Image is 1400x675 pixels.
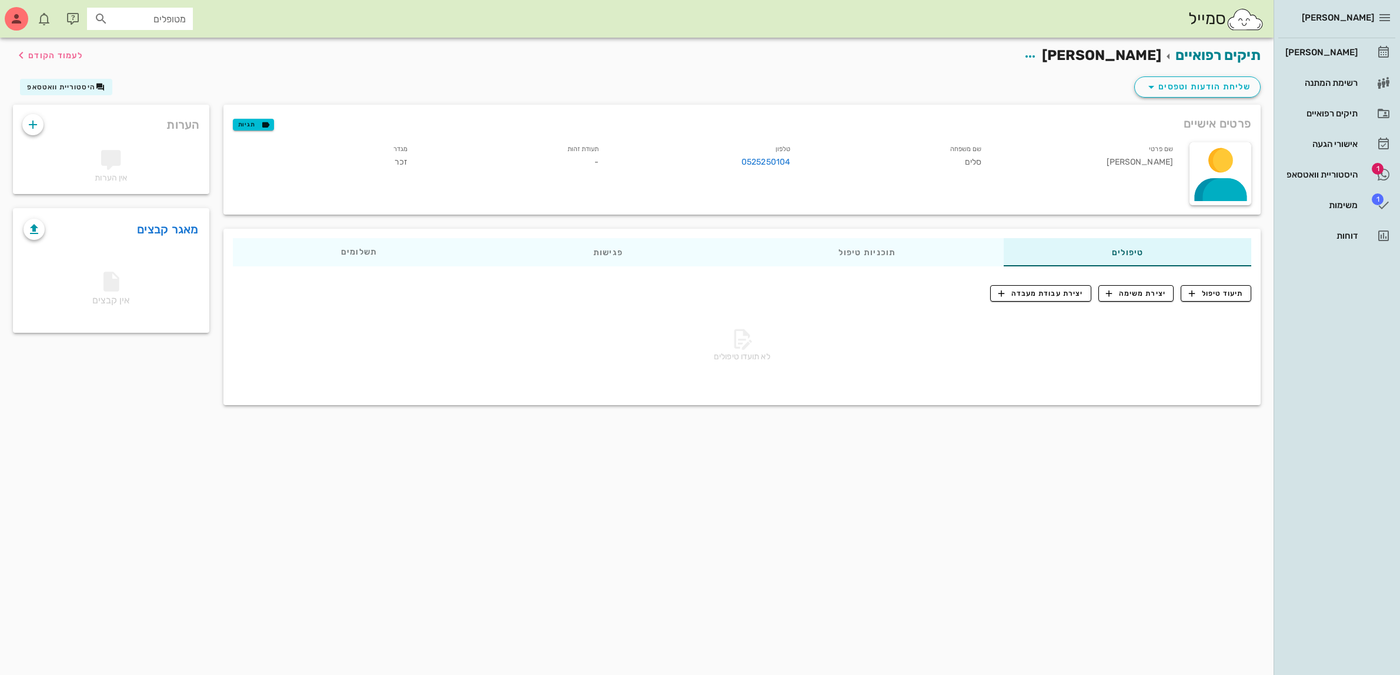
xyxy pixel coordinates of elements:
[1175,47,1261,64] a: תיקים רפואיים
[27,83,95,91] span: היסטוריית וואטסאפ
[1134,76,1261,98] button: שליחת הודעות וטפסים
[1226,8,1264,31] img: SmileCloud logo
[991,140,1182,176] div: [PERSON_NAME]
[20,79,112,95] button: היסטוריית וואטסאפ
[1283,139,1358,149] div: אישורי הגעה
[137,220,199,239] a: מאגר קבצים
[1144,80,1251,94] span: שליחת הודעות וטפסים
[1283,78,1358,88] div: רשימת המתנה
[13,105,209,139] div: הערות
[1283,201,1358,210] div: משימות
[567,145,599,153] small: תעודת זהות
[714,352,770,362] span: לא תועדו טיפולים
[1189,288,1244,299] span: תיעוד טיפול
[741,156,790,169] a: 0525250104
[1278,222,1395,250] a: דוחות
[1283,48,1358,57] div: [PERSON_NAME]
[1278,69,1395,97] a: רשימת המתנה
[1184,114,1251,133] span: פרטים אישיים
[1372,163,1384,175] span: תג
[730,238,1004,266] div: תוכניות טיפול
[1283,170,1358,179] div: היסטוריית וואטסאפ
[1004,238,1251,266] div: טיפולים
[340,248,377,256] span: תשלומים
[776,145,791,153] small: טלפון
[1278,161,1395,189] a: תגהיסטוריית וואטסאפ
[950,145,982,153] small: שם משפחה
[1188,6,1264,32] div: סמייל
[1106,288,1166,299] span: יצירת משימה
[1278,99,1395,128] a: תיקים רפואיים
[226,140,417,176] div: זכר
[998,288,1083,299] span: יצירת עבודת מעבדה
[92,275,129,306] span: אין קבצים
[1372,193,1384,205] span: תג
[990,285,1091,302] button: יצירת עבודת מעבדה
[1278,191,1395,219] a: תגמשימות
[1149,145,1173,153] small: שם פרטי
[1302,12,1374,23] span: [PERSON_NAME]
[28,51,83,61] span: לעמוד הקודם
[1283,109,1358,118] div: תיקים רפואיים
[1042,47,1161,64] span: [PERSON_NAME]
[233,119,274,131] button: תגיות
[800,140,991,176] div: סלים
[1283,231,1358,240] div: דוחות
[1278,38,1395,66] a: [PERSON_NAME]
[594,157,599,167] span: -
[1098,285,1174,302] button: יצירת משימה
[14,45,83,66] button: לעמוד הקודם
[1181,285,1251,302] button: תיעוד טיפול
[393,145,407,153] small: מגדר
[95,173,127,183] span: אין הערות
[485,238,731,266] div: פגישות
[35,9,42,16] span: תג
[1278,130,1395,158] a: אישורי הגעה
[238,119,269,130] span: תגיות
